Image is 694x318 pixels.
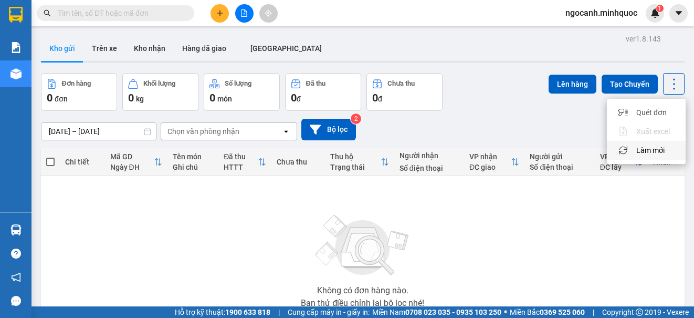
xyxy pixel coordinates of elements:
div: Ghi chú [173,163,213,171]
button: aim [259,4,278,23]
span: đ [378,95,382,103]
span: question-circle [11,249,21,259]
span: caret-down [674,8,684,18]
input: Tìm tên, số ĐT hoặc mã đơn [58,7,182,19]
button: Trên xe [83,36,125,61]
th: Toggle SortBy [595,148,648,176]
img: logo-vxr [9,7,23,23]
button: plus [211,4,229,23]
span: Hỗ trợ kỹ thuật: [175,306,270,318]
div: Thu hộ [330,152,381,161]
button: caret-down [669,4,688,23]
button: Tạo Chuyến [602,75,658,94]
th: Toggle SortBy [464,148,524,176]
span: 0 [209,91,215,104]
div: VP nhận [469,152,511,161]
img: warehouse-icon [10,224,22,235]
span: Cung cấp máy in - giấy in: [288,306,370,318]
div: Số lượng [225,80,251,87]
div: Người gửi [530,152,589,161]
span: | [593,306,594,318]
div: HTTT [224,163,258,171]
div: ver 1.8.143 [626,33,661,45]
span: message [11,296,21,306]
img: icon-new-feature [650,8,660,18]
button: file-add [235,4,254,23]
span: | [278,306,280,318]
th: Toggle SortBy [325,148,394,176]
span: 0 [372,91,378,104]
div: Chưa thu [387,80,415,87]
div: ĐC giao [469,163,511,171]
span: file-add [240,9,248,17]
div: Ngày ĐH [110,163,154,171]
th: Toggle SortBy [218,148,271,176]
div: Trạng thái [330,163,381,171]
span: 0 [291,91,297,104]
div: Tên món [173,152,213,161]
div: Mã GD [110,152,154,161]
span: Xuất excel [636,126,670,137]
button: Kho nhận [125,36,174,61]
span: Làm mới [636,145,665,156]
div: VP gửi [600,152,634,161]
img: solution-icon [10,42,22,53]
span: aim [265,9,272,17]
div: Đơn hàng [62,80,91,87]
span: notification [11,272,21,282]
span: 0 [47,91,52,104]
button: Số lượng0món [204,73,280,111]
button: Đơn hàng0đơn [41,73,117,111]
span: search [44,9,51,17]
span: 0 [128,91,134,104]
div: ĐC lấy [600,163,634,171]
button: Đã thu0đ [285,73,361,111]
button: Chưa thu0đ [366,73,443,111]
div: Người nhận [399,151,459,160]
div: Bạn thử điều chỉnh lại bộ lọc nhé! [301,299,424,307]
button: Bộ lọc [301,119,356,140]
input: Select a date range. [41,123,156,140]
div: Chưa thu [277,158,319,166]
span: đơn [55,95,68,103]
span: ⚪️ [504,310,507,314]
sup: 1 [656,5,664,12]
strong: 0369 525 060 [540,308,585,316]
span: [GEOGRAPHIC_DATA] [250,44,322,53]
ul: Menu [607,99,686,164]
strong: 1900 633 818 [225,308,270,316]
button: Lên hàng [549,75,596,94]
span: ngocanh.minhquoc [557,6,646,19]
sup: 2 [351,114,361,124]
span: Miền Bắc [510,306,585,318]
div: Chọn văn phòng nhận [167,126,239,137]
button: Khối lượng0kg [122,73,198,111]
strong: 0708 023 035 - 0935 103 250 [405,308,501,316]
span: đ [297,95,301,103]
span: 1 [658,5,661,12]
div: Không có đơn hàng nào. [317,286,408,295]
span: Quét đơn [636,107,667,118]
span: Miền Nam [372,306,501,318]
span: plus [216,9,224,17]
div: Số điện thoại [399,164,459,172]
button: Kho gửi [41,36,83,61]
div: Đã thu [224,152,258,161]
div: Đã thu [306,80,325,87]
div: Số điện thoại [530,163,589,171]
span: copyright [636,309,643,316]
th: Toggle SortBy [105,148,167,176]
span: món [217,95,232,103]
svg: open [282,127,290,136]
img: warehouse-icon [10,68,22,79]
button: Hàng đã giao [174,36,235,61]
span: kg [136,95,144,103]
div: Khối lượng [143,80,175,87]
img: svg+xml;base64,PHN2ZyBjbGFzcz0ibGlzdC1wbHVnX19zdmciIHhtbG5zPSJodHRwOi8vd3d3LnczLm9yZy8yMDAwL3N2Zy... [310,209,415,282]
div: Chi tiết [65,158,100,166]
